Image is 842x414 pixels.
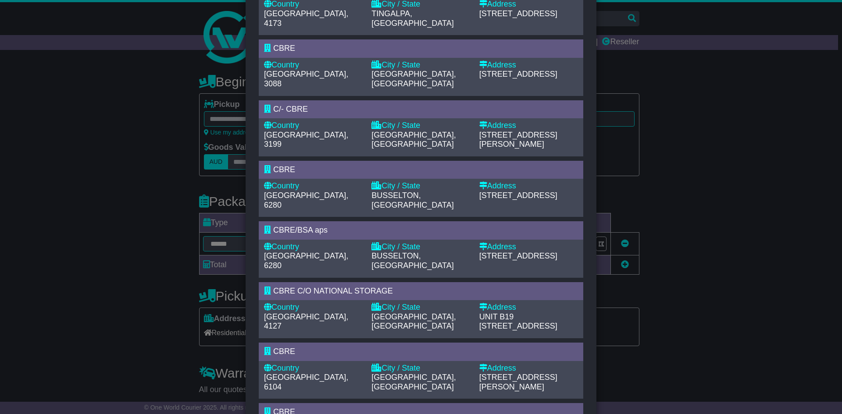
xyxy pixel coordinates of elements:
[264,251,348,270] span: [GEOGRAPHIC_DATA], 6280
[273,287,393,295] span: CBRE C/O NATIONAL STORAGE
[371,60,470,70] div: City / State
[479,312,557,331] span: UNIT B19 [STREET_ADDRESS]
[264,242,363,252] div: Country
[479,251,557,260] span: [STREET_ADDRESS]
[479,9,557,18] span: [STREET_ADDRESS]
[264,70,348,88] span: [GEOGRAPHIC_DATA], 3088
[273,105,308,113] span: C/- CBRE
[479,191,557,200] span: [STREET_ADDRESS]
[371,242,470,252] div: City / State
[479,70,557,78] span: [STREET_ADDRESS]
[264,364,363,373] div: Country
[371,181,470,191] div: City / State
[273,226,328,234] span: CBRE/BSA aps
[264,303,363,312] div: Country
[273,347,295,356] span: CBRE
[371,70,456,88] span: [GEOGRAPHIC_DATA], [GEOGRAPHIC_DATA]
[479,364,578,373] div: Address
[264,191,348,209] span: [GEOGRAPHIC_DATA], 6280
[264,181,363,191] div: Country
[479,131,557,149] span: [STREET_ADDRESS][PERSON_NAME]
[371,251,453,270] span: BUSSELTON, [GEOGRAPHIC_DATA]
[273,165,295,174] span: CBRE
[479,181,578,191] div: Address
[273,44,295,53] span: CBRE
[479,121,578,131] div: Address
[371,131,456,149] span: [GEOGRAPHIC_DATA], [GEOGRAPHIC_DATA]
[264,121,363,131] div: Country
[264,312,348,331] span: [GEOGRAPHIC_DATA], 4127
[371,191,453,209] span: BUSSELTON, [GEOGRAPHIC_DATA]
[264,131,348,149] span: [GEOGRAPHIC_DATA], 3199
[371,373,456,391] span: [GEOGRAPHIC_DATA], [GEOGRAPHIC_DATA]
[264,60,363,70] div: Country
[371,364,470,373] div: City / State
[371,121,470,131] div: City / State
[371,312,456,331] span: [GEOGRAPHIC_DATA], [GEOGRAPHIC_DATA]
[264,9,348,28] span: [GEOGRAPHIC_DATA], 4173
[371,9,453,28] span: TINGALPA, [GEOGRAPHIC_DATA]
[264,373,348,391] span: [GEOGRAPHIC_DATA], 6104
[371,303,470,312] div: City / State
[479,60,578,70] div: Address
[479,373,557,391] span: [STREET_ADDRESS][PERSON_NAME]
[479,303,578,312] div: Address
[479,242,578,252] div: Address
